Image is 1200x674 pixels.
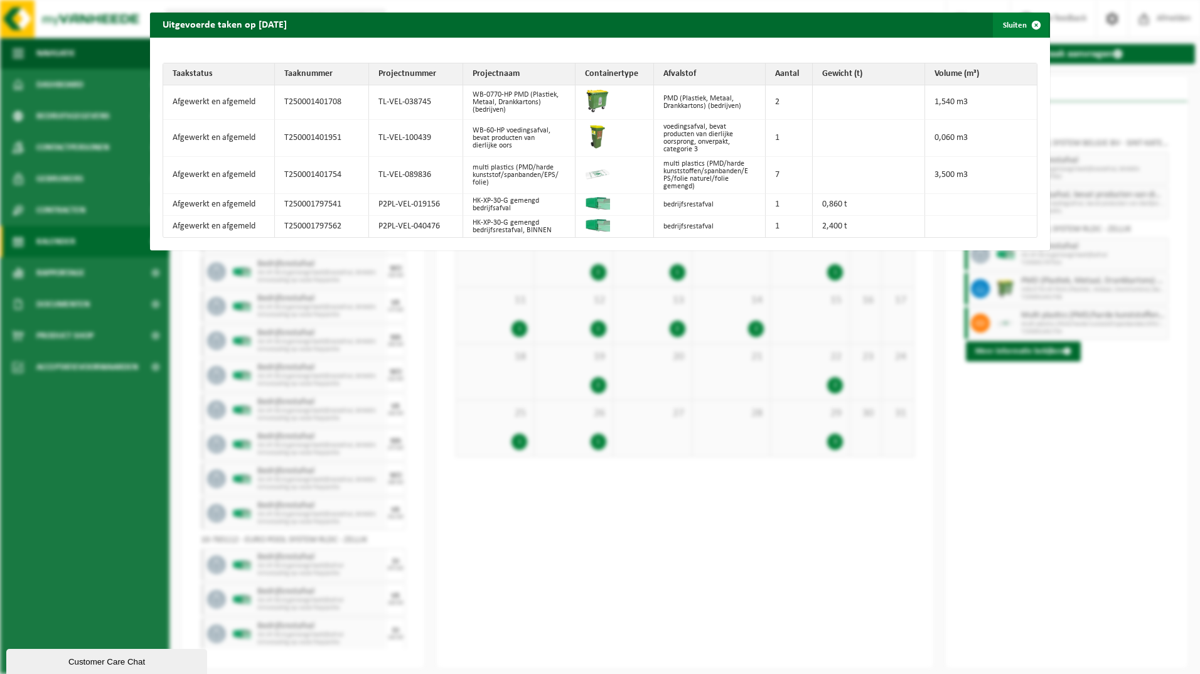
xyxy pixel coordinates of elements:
td: P2PL-VEL-019156 [369,194,463,216]
td: T250001797562 [275,216,369,237]
h2: Uitgevoerde taken op [DATE] [150,13,299,36]
th: Taaknummer [275,63,369,85]
img: HK-XP-30-GN-00 [585,197,610,210]
td: 0,860 t [813,194,924,216]
td: T250001797541 [275,194,369,216]
td: T250001401754 [275,157,369,194]
button: Sluiten [993,13,1049,38]
td: 1,540 m3 [925,85,1037,120]
td: P2PL-VEL-040476 [369,216,463,237]
td: 1 [766,120,813,157]
th: Aantal [766,63,813,85]
th: Taakstatus [163,63,275,85]
td: T250001401708 [275,85,369,120]
td: WB-0770-HP PMD (Plastiek, Metaal, Drankkartons) (bedrijven) [463,85,575,120]
td: 3,500 m3 [925,157,1037,194]
td: T250001401951 [275,120,369,157]
td: HK-XP-30-G gemengd bedrijfsafval [463,194,575,216]
td: Afgewerkt en afgemeld [163,194,275,216]
td: multi plastics (PMD/harde kunststoffen/spanbanden/EPS/folie naturel/folie gemengd) [654,157,766,194]
th: Gewicht (t) [813,63,924,85]
td: TL-VEL-038745 [369,85,463,120]
th: Projectnaam [463,63,575,85]
td: Afgewerkt en afgemeld [163,120,275,157]
td: multi plastics (PMD/harde kunststof/spanbanden/EPS/folie) [463,157,575,194]
iframe: chat widget [6,646,210,674]
img: LP-SK-00500-LPE-16 [585,161,610,186]
td: 7 [766,157,813,194]
td: 1 [766,216,813,237]
td: 2 [766,85,813,120]
th: Afvalstof [654,63,766,85]
td: PMD (Plastiek, Metaal, Drankkartons) (bedrijven) [654,85,766,120]
th: Projectnummer [369,63,463,85]
td: bedrijfsrestafval [654,194,766,216]
td: Afgewerkt en afgemeld [163,157,275,194]
td: Afgewerkt en afgemeld [163,85,275,120]
td: TL-VEL-100439 [369,120,463,157]
th: Containertype [576,63,654,85]
td: HK-XP-30-G gemengd bedrijfsrestafval, BINNEN [463,216,575,237]
td: 1 [766,194,813,216]
td: Afgewerkt en afgemeld [163,216,275,237]
img: WB-0770-HPE-GN-50 [585,88,610,114]
img: HK-XP-30-GN-00 [585,219,610,232]
td: WB-60-HP voedingsafval, bevat producten van dierlijke oors [463,120,575,157]
td: 0,060 m3 [925,120,1037,157]
td: TL-VEL-089836 [369,157,463,194]
th: Volume (m³) [925,63,1037,85]
img: WB-0060-HPE-GN-50 [585,124,610,149]
td: 2,400 t [813,216,924,237]
td: bedrijfsrestafval [654,216,766,237]
td: voedingsafval, bevat producten van dierlijke oorsprong, onverpakt, categorie 3 [654,120,766,157]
